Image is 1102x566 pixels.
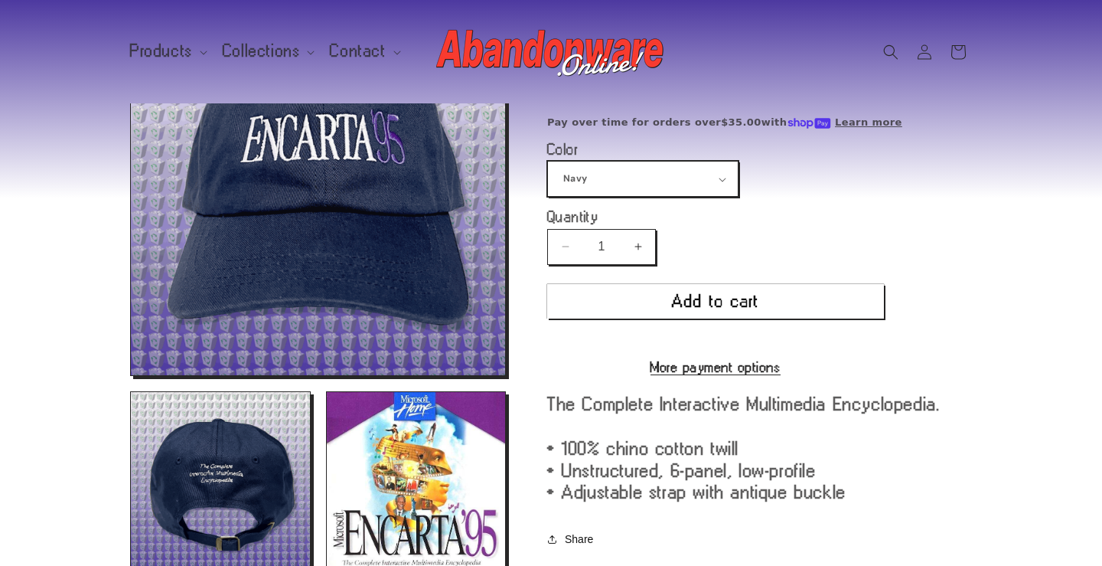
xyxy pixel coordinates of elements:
[223,44,301,58] span: Collections
[321,35,406,67] summary: Contact
[547,522,598,556] button: Share
[547,142,884,157] label: Color
[214,35,321,67] summary: Collections
[547,393,972,503] div: The Complete Interactive Multimedia Encyclopedia. • 100% chino cotton twill • Unstructured, 6-pan...
[121,35,214,67] summary: Products
[547,209,884,224] label: Quantity
[431,15,672,88] a: Abandonware
[436,21,666,83] img: Abandonware
[330,44,386,58] span: Contact
[874,35,908,69] summary: Search
[547,360,884,374] a: More payment options
[130,44,193,58] span: Products
[547,284,884,319] button: Add to cart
